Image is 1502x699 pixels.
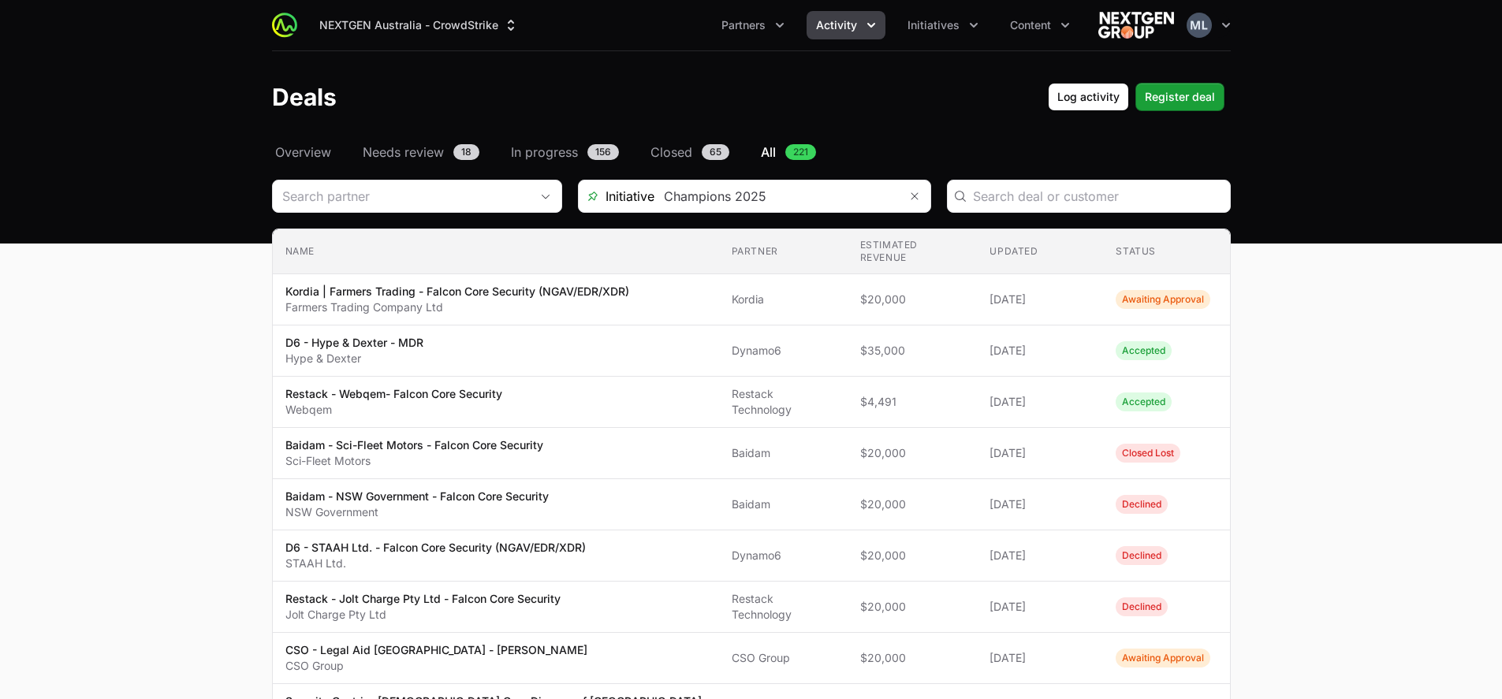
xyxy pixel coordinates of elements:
a: In progress156 [508,143,622,162]
span: $20,000 [860,445,965,461]
input: Search partner [273,180,530,212]
span: Dynamo6 [732,343,835,359]
span: 221 [785,144,816,160]
th: Name [273,229,719,274]
p: Webqem [285,402,502,418]
span: Partners [721,17,766,33]
th: Updated [977,229,1103,274]
p: Restack - Webqem- Falcon Core Security [285,386,502,402]
nav: Deals navigation [272,143,1231,162]
span: Restack Technology [732,591,835,623]
button: NEXTGEN Australia - CrowdStrike [310,11,528,39]
span: 65 [702,144,729,160]
div: Supplier switch menu [310,11,528,39]
div: Partners menu [712,11,794,39]
span: [DATE] [990,343,1090,359]
span: Dynamo6 [732,548,835,563]
span: Restack Technology [732,386,835,418]
p: Kordia | Farmers Trading - Falcon Core Security (NGAV/EDR/XDR) [285,284,629,299]
p: D6 - STAAH Ltd. - Falcon Core Security (NGAV/EDR/XDR) [285,540,586,556]
span: $20,000 [860,650,965,666]
span: Initiative [579,187,654,206]
span: Closed [650,143,692,162]
h1: Deals [272,83,337,111]
span: [DATE] [990,599,1090,615]
p: STAAH Ltd. [285,556,586,571]
img: ActivitySource [272,13,297,38]
p: Jolt Charge Pty Ltd [285,607,561,623]
button: Content [1001,11,1079,39]
span: $20,000 [860,548,965,563]
div: Content menu [1001,11,1079,39]
p: Hype & Dexter [285,351,423,366]
a: Needs review18 [360,143,483,162]
span: Kordia [732,292,835,307]
span: Content [1010,17,1051,33]
button: Log activity [1048,83,1129,111]
span: $20,000 [860,292,965,307]
div: Main navigation [297,11,1079,39]
th: Estimated revenue [848,229,978,274]
div: Open [530,180,561,212]
span: Baidam [732,445,835,461]
span: $4,491 [860,394,965,410]
button: Initiatives [898,11,988,39]
a: Overview [272,143,334,162]
p: Baidam - Sci-Fleet Motors - Falcon Core Security [285,437,543,453]
span: [DATE] [990,650,1090,666]
span: [DATE] [990,292,1090,307]
th: Status [1103,229,1229,274]
button: Partners [712,11,794,39]
span: Initiatives [908,17,960,33]
span: $35,000 [860,343,965,359]
th: Partner [719,229,848,274]
button: Register deal [1135,83,1224,111]
span: Needs review [363,143,444,162]
span: [DATE] [990,496,1090,512]
span: [DATE] [990,548,1090,563]
a: Closed65 [647,143,732,162]
img: Mustafa Larki [1187,13,1212,38]
p: CSO - Legal Aid [GEOGRAPHIC_DATA] - [PERSON_NAME] [285,642,587,658]
a: All221 [758,143,819,162]
p: Sci-Fleet Motors [285,453,543,469]
p: D6 - Hype & Dexter - MDR [285,335,423,351]
p: CSO Group [285,658,587,674]
div: Primary actions [1048,83,1224,111]
span: Baidam [732,496,835,512]
span: Log activity [1057,87,1120,106]
p: Farmers Trading Company Ltd [285,299,629,315]
button: Activity [807,11,885,39]
span: 18 [453,144,479,160]
span: CSO Group [732,650,835,666]
span: [DATE] [990,394,1090,410]
span: Register deal [1145,87,1215,106]
div: Initiatives menu [898,11,988,39]
span: 156 [587,144,619,160]
button: Remove [899,180,930,212]
span: All [761,143,776,162]
span: Activity [816,17,857,33]
div: Activity menu [807,11,885,39]
span: [DATE] [990,445,1090,461]
p: NSW Government [285,504,549,520]
span: $20,000 [860,496,965,512]
span: $20,000 [860,599,965,615]
input: Search deal or customer [973,187,1221,206]
img: NEXTGEN Australia [1098,9,1174,41]
span: Overview [275,143,331,162]
p: Baidam - NSW Government - Falcon Core Security [285,489,549,504]
span: In progress [511,143,578,162]
input: Search initiatives [654,180,899,212]
p: Restack - Jolt Charge Pty Ltd - Falcon Core Security [285,591,561,607]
